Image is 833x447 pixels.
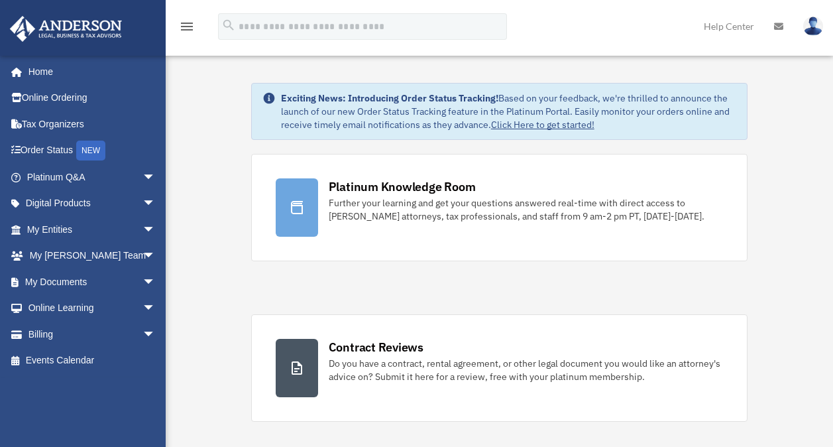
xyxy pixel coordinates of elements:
[142,216,169,243] span: arrow_drop_down
[6,16,126,42] img: Anderson Advisors Platinum Portal
[179,23,195,34] a: menu
[281,92,737,131] div: Based on your feedback, we're thrilled to announce the launch of our new Order Status Tracking fe...
[329,196,724,223] div: Further your learning and get your questions answered real-time with direct access to [PERSON_NAM...
[9,164,176,190] a: Platinum Q&Aarrow_drop_down
[142,321,169,348] span: arrow_drop_down
[329,339,423,355] div: Contract Reviews
[9,295,176,322] a: Online Learningarrow_drop_down
[142,295,169,322] span: arrow_drop_down
[142,269,169,296] span: arrow_drop_down
[329,178,476,195] div: Platinum Knowledge Room
[251,314,748,422] a: Contract Reviews Do you have a contract, rental agreement, or other legal document you would like...
[9,111,176,137] a: Tax Organizers
[142,190,169,218] span: arrow_drop_down
[9,137,176,164] a: Order StatusNEW
[491,119,594,131] a: Click Here to get started!
[9,269,176,295] a: My Documentsarrow_drop_down
[221,18,236,32] i: search
[9,216,176,243] a: My Entitiesarrow_drop_down
[251,154,748,261] a: Platinum Knowledge Room Further your learning and get your questions answered real-time with dire...
[9,321,176,348] a: Billingarrow_drop_down
[142,164,169,191] span: arrow_drop_down
[9,348,176,374] a: Events Calendar
[179,19,195,34] i: menu
[9,190,176,217] a: Digital Productsarrow_drop_down
[76,141,105,160] div: NEW
[9,243,176,269] a: My [PERSON_NAME] Teamarrow_drop_down
[281,92,498,104] strong: Exciting News: Introducing Order Status Tracking!
[329,357,724,383] div: Do you have a contract, rental agreement, or other legal document you would like an attorney's ad...
[9,85,176,111] a: Online Ordering
[9,58,169,85] a: Home
[803,17,823,36] img: User Pic
[142,243,169,270] span: arrow_drop_down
